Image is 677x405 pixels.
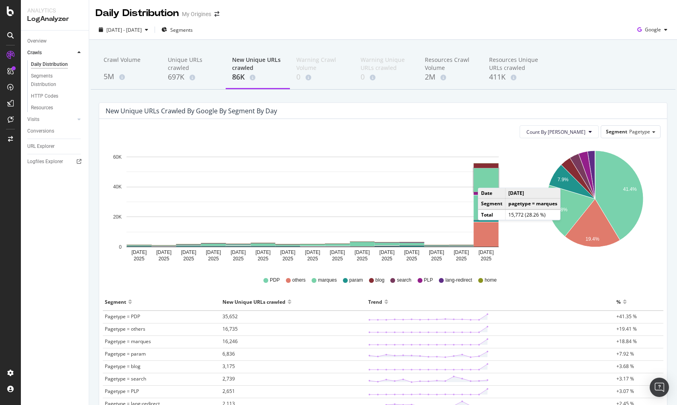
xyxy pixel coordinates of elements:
text: [DATE] [181,250,196,255]
a: Conversions [27,127,83,135]
div: Resources [31,104,53,112]
span: +3.68 % [616,363,634,370]
a: URL Explorer [27,142,83,151]
text: [DATE] [330,250,345,255]
button: Segments [158,23,196,36]
div: 86K [232,72,283,82]
span: lang-redirect [445,277,472,284]
td: Total [478,209,506,220]
a: HTTP Codes [31,92,83,100]
div: Crawl Volume [104,56,155,71]
a: Visits [27,115,75,124]
span: +3.17 % [616,375,634,382]
text: 2025 [481,256,491,262]
div: Unique URLs crawled [168,56,219,72]
span: Pagetype = search [105,375,146,382]
span: blog [375,277,385,284]
text: 0 [119,244,122,250]
text: 2025 [332,256,343,262]
span: search [397,277,411,284]
a: Logfiles Explorer [27,157,83,166]
text: [DATE] [454,250,469,255]
td: Date [478,188,506,199]
div: % [616,295,621,308]
button: [DATE] - [DATE] [96,23,151,36]
span: PDP [270,277,280,284]
text: [DATE] [280,250,296,255]
text: 2025 [406,256,417,262]
text: 2025 [381,256,392,262]
span: home [485,277,497,284]
div: arrow-right-arrow-left [214,11,219,17]
div: 697K [168,72,219,82]
div: Resources Crawl Volume [425,56,476,72]
span: 16,735 [222,325,238,332]
div: Overview [27,37,47,45]
text: 2025 [431,256,442,262]
div: 411K [489,72,540,82]
div: Analytics [27,6,82,14]
text: 2025 [307,256,318,262]
text: 2025 [233,256,244,262]
div: Daily Distribution [96,6,179,20]
div: HTTP Codes [31,92,58,100]
span: Pagetype [629,128,650,135]
text: 2025 [183,256,194,262]
div: 2M [425,72,476,82]
div: Resources Unique URLs crawled [489,56,540,72]
span: Pagetype = marques [105,338,151,345]
span: Pagetype = blog [105,363,141,370]
span: +18.84 % [616,338,637,345]
td: Segment [478,198,506,209]
div: Warning Crawl Volume [296,56,348,72]
text: [DATE] [230,250,246,255]
div: Conversions [27,127,54,135]
div: URL Explorer [27,142,55,151]
span: Pagetype = PLP [105,388,139,395]
button: Google [634,23,671,36]
svg: A chart. [106,145,519,265]
span: Count By Day [526,129,585,135]
div: Logfiles Explorer [27,157,63,166]
span: +41.35 % [616,313,637,320]
div: Segment [105,295,126,308]
span: +3.07 % [616,388,634,395]
div: LogAnalyzer [27,14,82,24]
svg: A chart. [531,145,659,265]
text: 19.4% [585,236,599,242]
span: Pagetype = others [105,325,145,332]
span: others [292,277,306,284]
span: param [349,277,363,284]
text: 40K [113,184,122,190]
text: [DATE] [355,250,370,255]
span: 3,175 [222,363,235,370]
text: [DATE] [206,250,221,255]
text: 20K [113,214,122,220]
a: Daily Distribution [31,60,83,69]
text: 2025 [208,256,219,262]
text: [DATE] [379,250,395,255]
span: 16,246 [222,338,238,345]
span: 2,651 [222,388,235,395]
div: Visits [27,115,39,124]
div: 0 [361,72,412,82]
div: Segments Distribution [31,72,75,89]
div: Open Intercom Messenger [650,378,669,397]
a: Resources [31,104,83,112]
text: [DATE] [156,250,171,255]
div: 5M [104,72,155,82]
span: 35,652 [222,313,238,320]
span: Pagetype = param [105,350,146,357]
span: +19.41 % [616,325,637,332]
div: 0 [296,72,348,82]
a: Crawls [27,49,75,57]
text: 7.9% [557,177,569,183]
span: +7.92 % [616,350,634,357]
text: [DATE] [479,250,494,255]
text: 2025 [159,256,169,262]
span: marques [318,277,337,284]
div: Trend [368,295,382,308]
text: 41.4% [623,186,637,192]
text: 2025 [456,256,467,262]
